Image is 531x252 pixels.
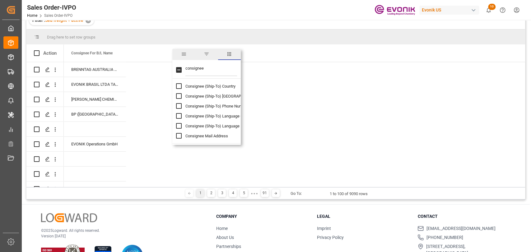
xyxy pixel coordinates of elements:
h3: Company [216,213,309,220]
div: 1 to 100 of 9090 rows [330,191,368,197]
div: Consignee Mail Address column toggle visibility (hidden) [176,131,245,141]
input: Filter Columns Input [185,64,237,76]
div: Consignee (Ship-To) District column toggle visibility (hidden) [176,91,245,101]
div: EVONIK BRASIL LTDA TAX ID / CNPJ NUMBER: 62.695.036/0059-00 I.E: 127.347.322.116 [64,77,126,92]
span: Drag here to set row groups [47,35,95,39]
div: Go To: [291,190,302,197]
div: BP ([GEOGRAPHIC_DATA]) Industrial Lubricants Co., Ltd. [64,107,126,121]
div: Press SPACE to select this row. [64,62,126,77]
div: ✕ [86,18,91,23]
div: Press SPACE to select this row. [26,137,64,152]
div: Press SPACE to select this row. [26,107,64,122]
img: Logward Logo [41,213,97,222]
a: Home [216,226,228,231]
div: Press SPACE to select this row. [64,181,126,196]
div: Press SPACE to select this row. [26,167,64,181]
div: Sales Order-IVPO [27,3,76,12]
a: Home [27,13,37,18]
div: Press SPACE to select this row. [26,152,64,167]
div: Press SPACE to select this row. [64,152,126,167]
span: Consignee (Ship-To) [GEOGRAPHIC_DATA] [185,94,260,99]
div: Action [43,50,57,56]
div: Consignee (Ship-To) Language ISO Code column toggle visibility (hidden) [176,121,245,131]
a: Partnerships [216,244,241,249]
p: Version [DATE] [41,233,201,239]
span: Consignee Mail Address [185,134,228,138]
img: Evonik-brand-mark-Deep-Purple-RGB.jpeg_1700498283.jpeg [375,5,415,16]
a: Imprint [317,226,331,231]
div: EVONIK Operations GmbH [64,137,126,151]
span: [PHONE_NUMBER] [426,234,463,241]
span: general [172,49,195,60]
span: Filter : [32,18,45,23]
span: Consignee For B/L Name [71,51,113,55]
div: Evonik US [419,6,479,15]
div: ● ● ● [251,191,258,196]
p: © 2025 Logward. All rights reserved. [41,228,201,233]
button: Evonik US [419,4,482,16]
div: 3 [218,189,226,197]
div: 91 [261,189,269,197]
div: BRENNTAG AUSTRALIA PTY LTD [64,62,126,77]
a: Privacy Policy [317,235,344,240]
div: Press SPACE to select this row. [26,92,64,107]
h3: Contact [417,213,510,220]
div: Press SPACE to select this row. [64,137,126,152]
span: Consignee (Ship-To) Language ISO Code [185,124,257,128]
span: Consignee (Ship-To) Language Code [185,114,249,118]
div: 2 [207,189,215,197]
div: Press SPACE to select this row. [64,122,126,137]
div: Press SPACE to select this row. [26,122,64,137]
h3: Legal [317,213,410,220]
div: Press SPACE to select this row. [64,77,126,92]
div: Consignee (Ship-To) Language Code column toggle visibility (hidden) [176,111,245,121]
a: About Us [216,235,234,240]
span: columns [218,49,241,60]
div: Press SPACE to select this row. [64,167,126,181]
div: Press SPACE to select this row. [26,77,64,92]
span: Sea freight + active [45,18,83,23]
div: Press SPACE to select this row. [26,181,64,196]
div: Consignee (Ship-To) Country column toggle visibility (hidden) [176,81,245,91]
button: show 10 new notifications [482,3,496,17]
span: filter [195,49,218,60]
span: [EMAIL_ADDRESS][DOMAIN_NAME] [426,225,495,232]
div: 5 [240,189,248,197]
div: 4 [229,189,237,197]
span: Consignee (Ship-To) Phone Number [185,104,248,108]
div: [PERSON_NAME] CHEMICALS SDN BHD [64,92,126,107]
div: Press SPACE to select this row. [64,92,126,107]
span: Consignee (Ship-To) Country [185,84,235,89]
div: Press SPACE to select this row. [26,62,64,77]
span: 10 [488,4,496,10]
div: Consignee (Ship-To) Phone Number column toggle visibility (hidden) [176,101,245,111]
div: 1 [196,189,204,197]
div: Press SPACE to select this row. [64,107,126,122]
button: Help Center [496,3,510,17]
